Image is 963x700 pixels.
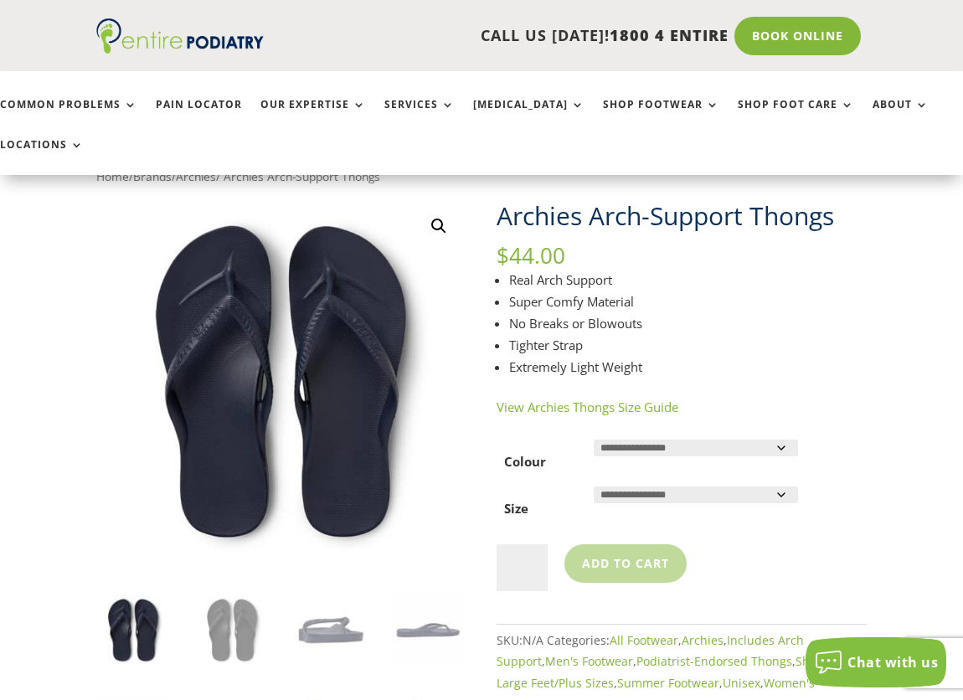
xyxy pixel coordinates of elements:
img: logo (1) [96,18,264,54]
a: Summer Footwear [617,675,719,691]
a: All Footwear [610,632,678,648]
li: No Breaks or Blowouts [509,312,867,334]
img: pair of archies navy arch support thongs upright view [96,594,170,667]
span: 1800 4 ENTIRE [610,25,729,45]
a: Men's Footwear [545,653,633,669]
a: Unisex [723,675,760,691]
a: Shoes For Large Feet/Plus Sizes [497,653,850,691]
a: Shop Footwear [603,99,719,135]
a: Podiatrist-Endorsed Thongs [636,653,792,669]
img: Archies thongs - black pair view from above [195,594,269,667]
button: Add to cart [564,544,687,583]
a: Pain Locator [156,99,242,135]
a: Brands [133,168,172,184]
a: Services [384,99,455,135]
a: Archies [682,632,724,648]
label: Colour [504,453,546,470]
img: Navy Arch Support Thongs Archies Side View [392,594,466,667]
li: Real Arch Support [509,269,867,291]
a: Home [96,168,129,184]
a: About [873,99,929,135]
a: Archies [176,168,216,184]
button: Chat with us [806,637,946,687]
span: $ [497,240,509,270]
nav: Breadcrumb [96,166,867,188]
a: Shop Foot Care [738,99,854,135]
p: CALL US [DATE]! [265,25,729,47]
a: View full-screen image gallery [424,211,454,241]
a: Book Online [734,17,861,55]
li: Extremely Light Weight [509,356,867,378]
a: View Archies Thongs Size Guide [497,399,678,415]
h1: Archies Arch-Support Thongs [497,198,867,245]
span: Chat with us [847,653,938,672]
span: N/A [523,632,543,648]
input: Product quantity [497,544,547,591]
span: SKU: [497,632,543,648]
a: [MEDICAL_DATA] [473,99,584,135]
a: Our Expertise [260,99,366,135]
a: Entire Podiatry [96,40,264,57]
bdi: 44.00 [497,240,565,270]
li: Super Comfy Material [509,291,867,312]
li: Tighter Strap [509,334,867,356]
img: Navy Arch Support Thongs Archies Front View [294,594,368,667]
label: Size [504,500,528,517]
